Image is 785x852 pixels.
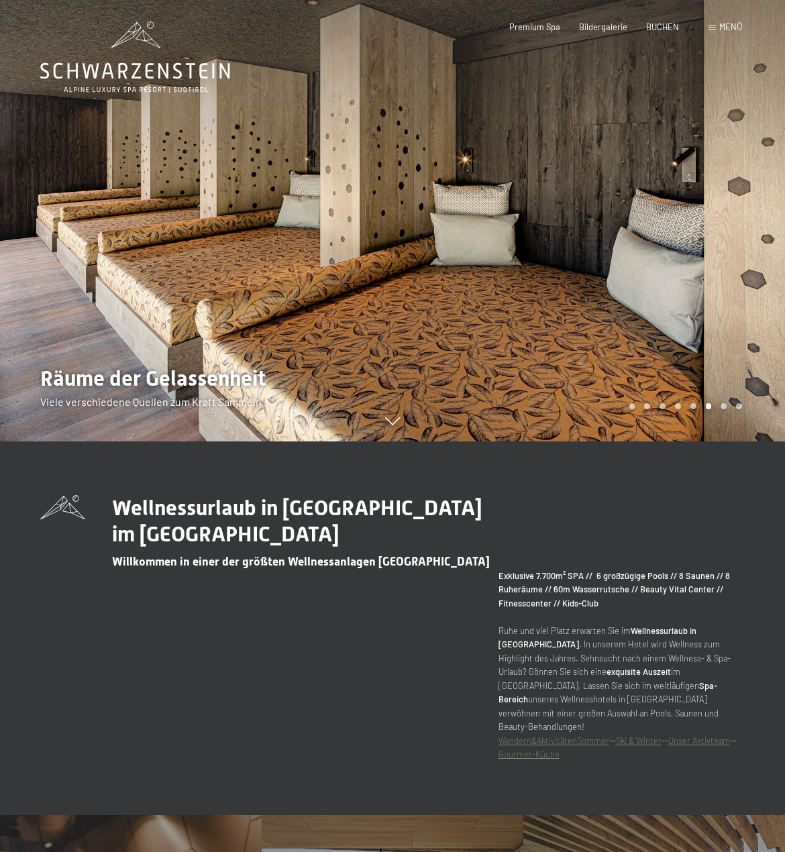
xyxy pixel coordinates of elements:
div: Carousel Page 1 [629,403,635,409]
div: Carousel Page 5 [690,403,696,409]
div: Carousel Page 8 [736,403,742,409]
a: Unser Aktivteam [668,735,730,746]
span: Menü [719,21,742,32]
a: Ski & Winter [616,735,662,746]
a: BUCHEN [646,21,679,32]
div: Carousel Page 6 (Current Slide) [706,403,712,409]
p: Ruhe und viel Platz erwarten Sie im . In unserem Hotel wird Wellness zum Highlight des Jahres. Se... [499,569,745,761]
strong: Exklusive 7.700m² SPA // 6 großzügige Pools // 8 Saunen // 8 Ruheräume // 60m Wasserrutsche // Be... [499,570,730,608]
div: Carousel Pagination [625,403,742,409]
a: Gourmet-Küche [499,749,560,759]
a: Wandern&AktivitätenSommer [499,735,609,746]
a: Bildergalerie [579,21,627,32]
a: Premium Spa [509,21,560,32]
div: Carousel Page 4 [675,403,681,409]
strong: exquisite Auszeit [607,666,671,677]
div: Carousel Page 2 [644,403,650,409]
div: Carousel Page 3 [660,403,666,409]
span: Wellnessurlaub in [GEOGRAPHIC_DATA] im [GEOGRAPHIC_DATA] [112,495,482,546]
div: Carousel Page 7 [721,403,727,409]
span: Willkommen in einer der größten Wellnessanlagen [GEOGRAPHIC_DATA] [112,555,490,568]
